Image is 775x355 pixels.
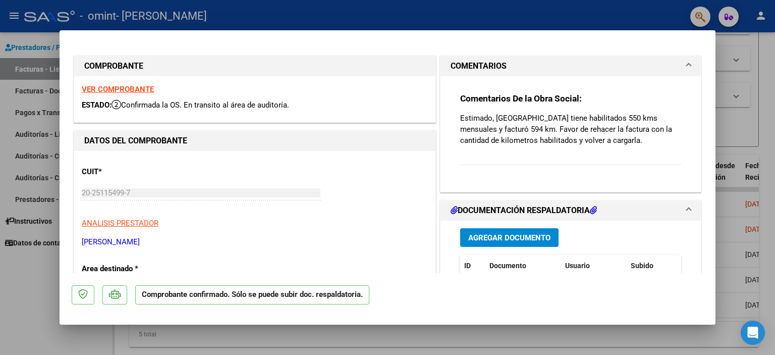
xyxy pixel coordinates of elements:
[460,113,681,146] p: Estimado, [GEOGRAPHIC_DATA] tiene habilitados 550 kms mensuales y facturó 594 km. Favor de rehace...
[464,262,471,270] span: ID
[565,262,590,270] span: Usuario
[485,255,561,277] datatable-header-cell: Documento
[677,255,728,277] datatable-header-cell: Acción
[82,166,186,178] p: CUIT
[440,56,701,76] mat-expansion-panel-header: COMENTARIOS
[135,285,369,305] p: Comprobante confirmado. Sólo se puede subir doc. respaldatoria.
[84,61,143,71] strong: COMPROBANTE
[468,233,550,242] span: Agregar Documento
[82,219,158,228] span: ANALISIS PRESTADOR
[82,263,186,275] p: Area destinado *
[460,255,485,277] datatable-header-cell: ID
[440,200,701,221] mat-expansion-panel-header: DOCUMENTACIÓN RESPALDATORIA
[451,205,597,217] h1: DOCUMENTACIÓN RESPALDATORIA
[451,60,507,72] h1: COMENTARIOS
[561,255,627,277] datatable-header-cell: Usuario
[112,100,289,110] span: Confirmada la OS. En transito al área de auditoría.
[82,100,112,110] span: ESTADO:
[440,76,701,192] div: COMENTARIOS
[741,321,765,345] div: Open Intercom Messenger
[460,93,582,104] strong: Comentarios De la Obra Social:
[631,262,653,270] span: Subido
[489,262,526,270] span: Documento
[84,136,187,145] strong: DATOS DEL COMPROBANTE
[460,228,559,247] button: Agregar Documento
[82,85,154,94] a: VER COMPROBANTE
[82,236,428,248] p: [PERSON_NAME]
[627,255,677,277] datatable-header-cell: Subido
